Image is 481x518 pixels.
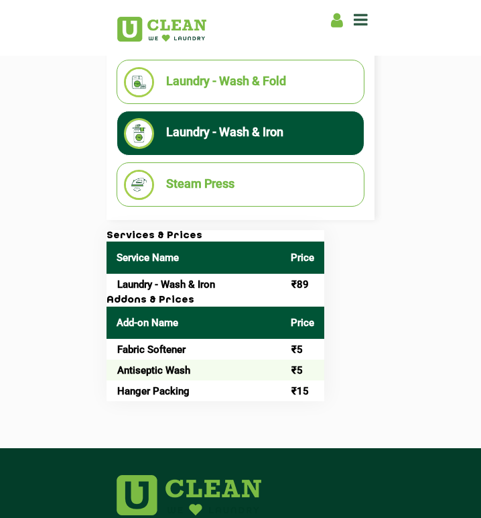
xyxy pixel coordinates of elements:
th: Service Name [107,242,281,274]
img: Laundry - Wash & Fold [124,67,154,97]
li: Laundry - Wash & Fold [124,67,357,97]
td: ₹15 [281,380,324,401]
td: Fabric Softener [107,339,281,360]
td: Hanger Packing [107,380,281,401]
img: logo.png [117,475,261,515]
img: UClean Laundry and Dry Cleaning [117,17,206,42]
img: Laundry - Wash & Iron [124,118,154,148]
img: Steam Press [124,170,154,200]
td: Laundry - Wash & Iron [107,274,281,295]
td: ₹5 [281,360,324,380]
th: Price [281,242,324,274]
li: Laundry - Wash & Iron [124,118,357,148]
td: ₹5 [281,339,324,360]
td: Antiseptic Wash [107,360,281,380]
li: Steam Press [124,170,357,200]
h3: Services & Prices [107,230,324,242]
th: Price [281,307,324,339]
h3: Addons & Prices [107,295,324,307]
th: Add-on Name [107,307,281,339]
td: ₹89 [281,274,324,295]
